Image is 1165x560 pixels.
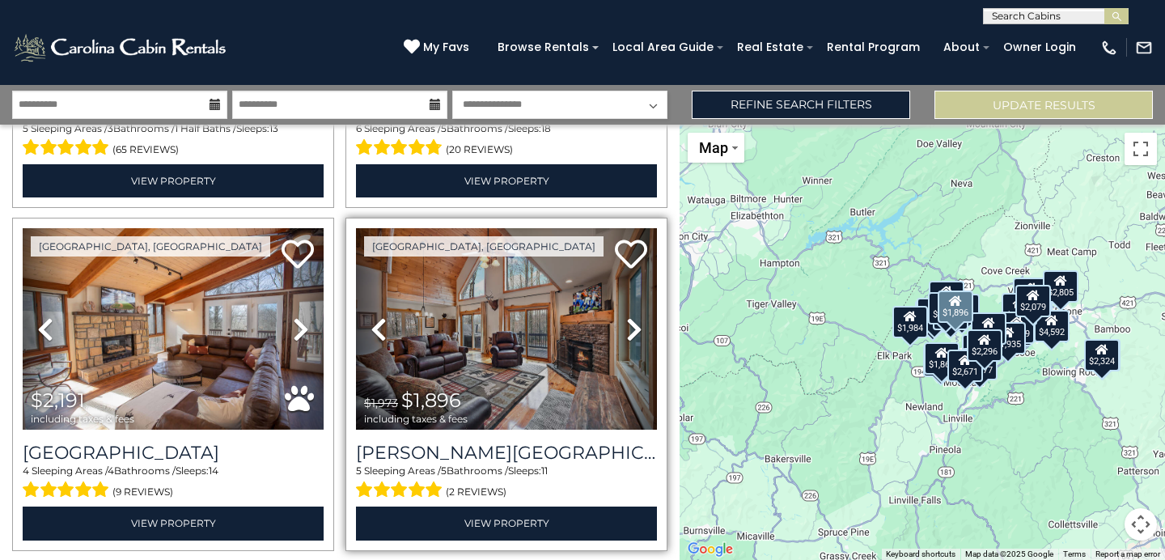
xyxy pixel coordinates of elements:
a: Terms [1063,549,1086,558]
div: $2,191 [929,281,964,313]
div: $2,805 [1043,270,1078,303]
a: View Property [23,507,324,540]
h3: Rudolph Resort [356,442,657,464]
span: 1 Half Baths / [175,122,236,134]
span: (9 reviews) [112,482,173,503]
a: Owner Login [995,35,1084,60]
span: (20 reviews) [446,139,513,160]
span: 5 [23,122,28,134]
a: [PERSON_NAME][GEOGRAPHIC_DATA] [356,442,657,464]
div: $1,935 [990,322,1026,354]
a: About [935,35,988,60]
div: $2,951 [1002,293,1037,325]
span: 11 [541,465,548,477]
div: $1,984 [892,306,928,338]
a: Add to favorites [615,238,647,273]
div: $1,896 [938,291,973,323]
span: 14 [209,465,218,477]
div: Sleeping Areas / Bathrooms / Sleeps: [356,121,657,160]
a: [GEOGRAPHIC_DATA] [23,442,324,464]
div: $2,383 [923,345,959,377]
a: Local Area Guide [604,35,722,60]
a: View Property [23,164,324,197]
div: $2,202 [971,312,1006,345]
span: Map [699,139,728,156]
span: 5 [356,465,362,477]
div: $2,296 [967,329,1002,362]
a: Browse Rentals [489,35,597,60]
div: $2,079 [1015,285,1051,317]
a: My Favs [404,39,473,57]
button: Update Results [934,91,1153,119]
button: Change map style [688,133,744,163]
span: 3 [108,122,113,134]
span: 4 [23,465,29,477]
img: phone-regular-white.png [1100,39,1118,57]
span: 18 [541,122,551,134]
a: View Property [356,164,657,197]
span: $1,973 [364,396,398,410]
a: [GEOGRAPHIC_DATA], [GEOGRAPHIC_DATA] [364,236,604,257]
span: My Favs [423,39,469,56]
span: $2,191 [31,388,85,412]
span: 5 [441,465,447,477]
img: mail-regular-white.png [1135,39,1153,57]
a: Add to favorites [282,238,314,273]
span: including taxes & fees [31,414,134,424]
span: (65 reviews) [112,139,179,160]
div: Sleeping Areas / Bathrooms / Sleeps: [356,464,657,503]
div: $2,671 [947,350,983,382]
button: Map camera controls [1125,508,1157,541]
span: (2 reviews) [446,482,506,503]
div: Sleeping Areas / Bathrooms / Sleeps: [23,121,324,160]
div: $2,660 [1013,278,1048,310]
div: $4,592 [1034,310,1070,342]
button: Keyboard shortcuts [886,549,955,560]
a: Report a map error [1095,549,1160,558]
span: Map data ©2025 Google [965,549,1053,558]
span: 6 [356,122,362,134]
span: including taxes & fees [364,414,468,424]
img: thumbnail_163275356.jpeg [23,228,324,430]
img: thumbnail_163281444.jpeg [356,228,657,430]
img: White-1-2.png [12,32,231,64]
a: Refine Search Filters [692,91,910,119]
div: Sleeping Areas / Bathrooms / Sleeps: [23,464,324,503]
img: Google [684,539,737,560]
button: Toggle fullscreen view [1125,133,1157,165]
div: $2,860 [928,292,964,325]
span: $1,896 [401,388,461,412]
a: Real Estate [729,35,811,60]
span: 4 [108,465,114,477]
h3: Blue Eagle Lodge [23,442,324,464]
div: $2,324 [1084,339,1120,371]
div: $1,861 [924,342,960,375]
a: View Property [356,507,657,540]
a: Rental Program [819,35,928,60]
span: 13 [269,122,278,134]
a: [GEOGRAPHIC_DATA], [GEOGRAPHIC_DATA] [31,236,270,257]
span: 5 [441,122,447,134]
a: Open this area in Google Maps (opens a new window) [684,539,737,560]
